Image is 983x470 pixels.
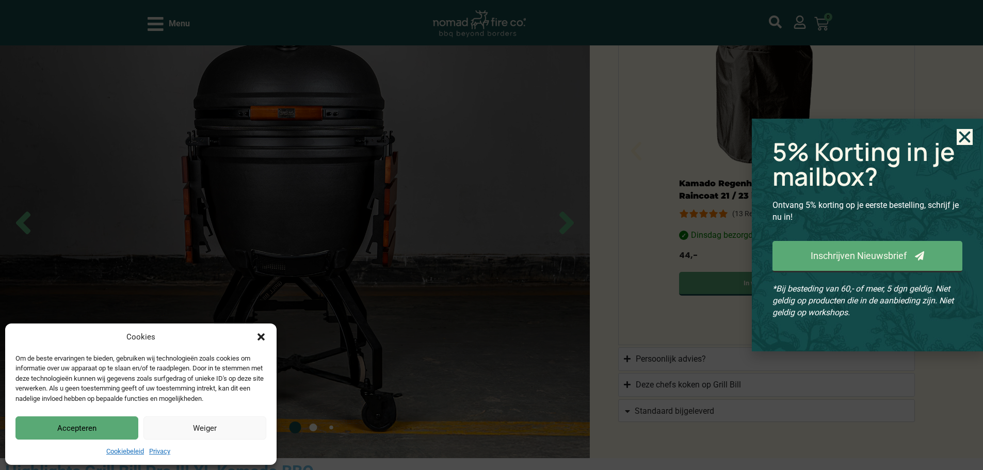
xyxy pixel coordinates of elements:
button: Weiger [143,416,266,440]
em: *Bij besteding van 60,- of meer, 5 dgn geldig. Niet geldig op producten die in de aanbieding zijn... [772,284,954,317]
div: Dialog sluiten [256,332,266,342]
h2: 5% Korting in je mailbox? [772,139,962,189]
a: Close [957,129,973,145]
div: Cookies [126,331,155,343]
a: Inschrijven Nieuwsbrief [772,241,962,272]
div: Om de beste ervaringen te bieden, gebruiken wij technologieën zoals cookies om informatie over uw... [15,353,265,404]
a: Privacy [149,447,170,455]
p: Ontvang 5% korting op je eerste bestelling, schrijf je nu in! [772,199,962,223]
button: Accepteren [15,416,138,440]
span: Inschrijven Nieuwsbrief [811,251,907,261]
a: Cookiebeleid [106,447,144,455]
